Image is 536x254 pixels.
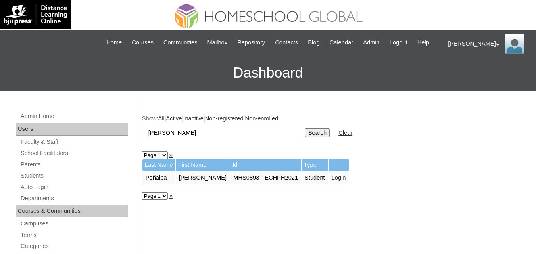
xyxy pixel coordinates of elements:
a: » [169,193,173,199]
td: First Name [176,159,230,171]
a: » [169,152,173,158]
td: [PERSON_NAME] [176,171,230,185]
a: Courses [128,38,158,47]
a: All [158,115,164,122]
a: Home [102,38,126,47]
a: Faculty & Staff [20,137,128,147]
a: Non-registered [205,115,244,122]
a: School Facilitators [20,148,128,158]
span: Contacts [275,38,298,47]
span: Blog [308,38,319,47]
span: Repository [237,38,265,47]
a: Admin [359,38,384,47]
a: Communities [159,38,202,47]
a: Students [20,171,128,181]
a: Mailbox [204,38,232,47]
td: MHS0893-TECHPH2021 [230,171,301,185]
span: Communities [163,38,198,47]
a: Clear [338,130,352,136]
a: Parents [20,160,128,170]
div: Courses & Communities [16,205,128,218]
input: Search [305,128,330,137]
a: Logout [386,38,411,47]
a: Admin Home [20,111,128,121]
img: Ariane Ebuen [505,34,524,54]
a: Login [332,174,346,181]
a: Terms [20,230,128,240]
span: Courses [132,38,154,47]
a: Auto Login [20,182,128,192]
span: Help [417,38,429,47]
td: Student [302,171,328,185]
span: Logout [390,38,407,47]
div: Users [16,123,128,136]
img: logo-white.png [4,4,67,25]
a: Contacts [271,38,302,47]
td: Id [230,159,301,171]
div: Show: | | | | [142,115,528,143]
td: Peñalba [142,171,175,185]
span: Admin [363,38,380,47]
span: Calendar [330,38,353,47]
a: Categories [20,241,128,251]
div: [PERSON_NAME] [448,34,528,54]
td: Last Name [142,159,175,171]
h3: Dashboard [4,55,532,91]
span: Home [106,38,122,47]
a: Blog [304,38,323,47]
a: Inactive [183,115,204,122]
a: Departments [20,193,128,203]
a: Non-enrolled [245,115,278,122]
a: Calendar [326,38,357,47]
a: Help [413,38,433,47]
input: Search [147,128,296,138]
a: Active [166,115,182,122]
td: Type [302,159,328,171]
a: Repository [233,38,269,47]
a: Campuses [20,219,128,229]
span: Mailbox [207,38,228,47]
